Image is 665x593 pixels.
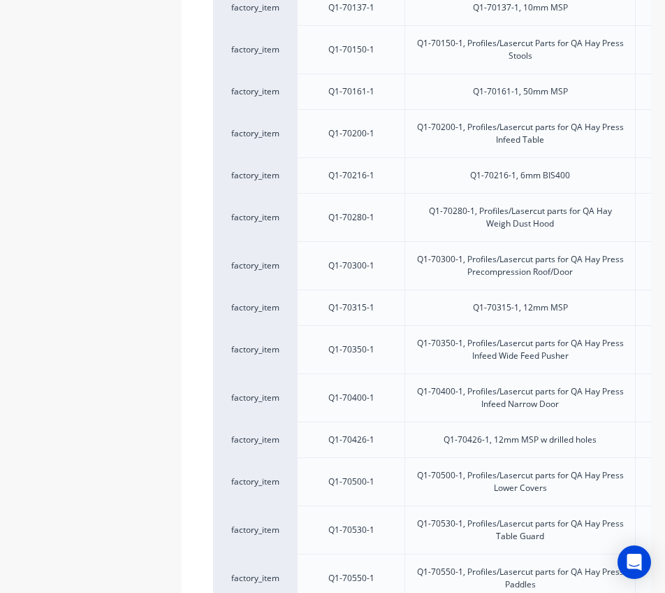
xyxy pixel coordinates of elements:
div: Q1-70350-1 [328,343,374,356]
div: factory_item [213,457,297,506]
div: Q1-70315-1 [328,301,374,314]
div: Q1-70300-1, Profiles/Lasercut parts for QA Hay Press Precompression Roof/Door [416,253,624,278]
div: Q1-70400-1 [328,392,374,404]
div: Q1-70137-1 [328,1,374,14]
div: Q1-70530-1, Profiles/Lasercut parts for QA Hay Press Table Guard [416,517,624,543]
div: factory_item [213,25,297,73]
div: Q1-70137-1, 10mm MSP [473,1,568,14]
div: factory_item [213,157,297,193]
div: factory_item [213,422,297,457]
div: factory_item [213,73,297,109]
div: Q1-70161-1 [328,85,374,98]
div: Q1-70500-1 [328,476,374,488]
div: factory_item [213,109,297,157]
div: Q1-70550-1, Profiles/Lasercut parts for QA Hay Press Paddles [416,566,624,591]
div: Q1-70426-1 [328,434,374,446]
div: factory_item [213,373,297,422]
div: Q1-70300-1 [328,259,374,272]
div: Q1-70500-1, Profiles/Lasercut parts for QA Hay Press Lower Covers [416,469,624,494]
div: Q1-70350-1, Profiles/Lasercut parts for QA Hay Press Infeed Wide Feed Pusher [416,337,624,362]
div: factory_item [213,290,297,325]
div: Q1-70530-1 [328,524,374,536]
div: Q1-70426-1, 12mm MSP w drilled holes [444,434,597,446]
div: Q1-70150-1 [328,43,374,56]
div: Q1-70200-1, Profiles/Lasercut parts for QA Hay Press Infeed Table [416,121,624,146]
div: Q1-70161-1, 50mm MSP [473,85,568,98]
div: Q1-70400-1, Profiles/Lasercut parts for QA Hay Press Infeed Narrow Door [416,385,624,410]
div: factory_item [213,193,297,241]
div: Q1-70150-1, Profiles/Lasercut Parts for QA Hay Press Stools [416,37,624,62]
div: Q1-70280-1, Profiles/Lasercut parts for QA Hay Weigh Dust Hood [416,205,624,230]
div: Q1-70216-1, 6mm BIS400 [470,169,570,182]
div: Q1-70280-1 [328,211,374,224]
div: factory_item [213,325,297,373]
div: Open Intercom Messenger [617,545,651,579]
div: factory_item [213,241,297,290]
div: factory_item [213,506,297,554]
div: Q1-70315-1, 12mm MSP [473,301,568,314]
div: Q1-70550-1 [328,572,374,585]
div: Q1-70216-1 [328,169,374,182]
div: Q1-70200-1 [328,127,374,140]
